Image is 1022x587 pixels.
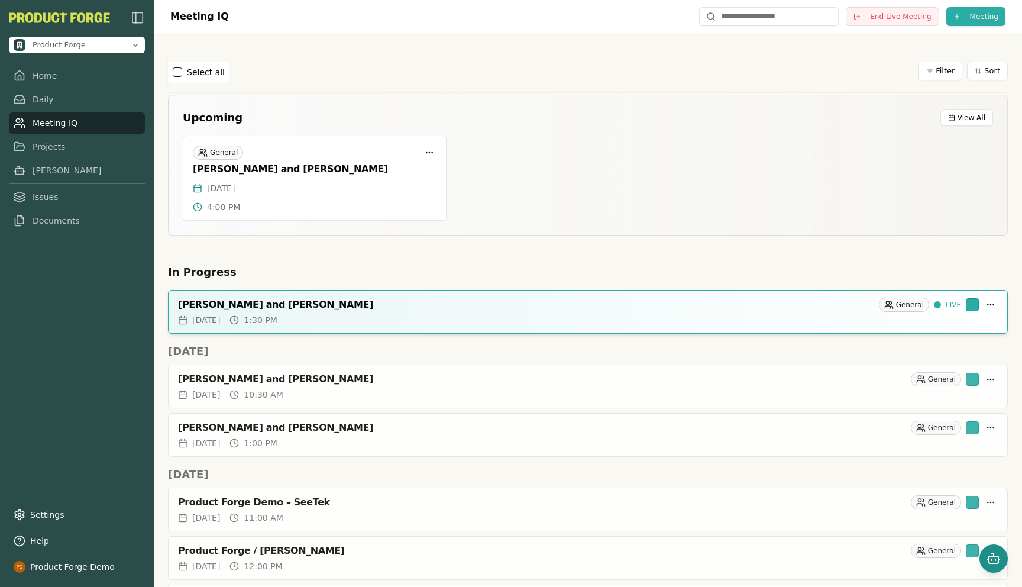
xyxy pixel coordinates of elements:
[966,544,979,557] div: Smith has been invited
[911,544,961,558] div: General
[911,421,961,435] div: General
[984,495,998,509] button: More options
[979,544,1008,573] button: Open chat
[9,12,110,23] button: PF-Logo
[966,373,979,386] div: Smith has been invited
[168,290,1008,334] a: [PERSON_NAME] and [PERSON_NAME]GeneralLIVE[DATE]1:30 PM
[193,163,436,175] div: [PERSON_NAME] and [PERSON_NAME]
[984,372,998,386] button: More options
[966,421,979,434] div: Smith has been invited
[244,314,277,326] span: 1:30 PM
[178,496,906,508] div: Product Forge Demo – SeeTek
[168,365,1008,408] a: [PERSON_NAME] and [PERSON_NAME]General[DATE]10:30 AM
[178,299,874,311] div: [PERSON_NAME] and [PERSON_NAME]
[178,422,906,434] div: [PERSON_NAME] and [PERSON_NAME]
[946,300,961,309] span: LIVE
[967,62,1008,80] button: Sort
[244,437,277,449] span: 1:00 PM
[9,37,145,53] button: Open organization switcher
[244,512,283,524] span: 11:00 AM
[192,314,220,326] span: [DATE]
[966,298,979,311] div: Smith has been invited
[14,39,25,51] img: Product Forge
[168,536,1008,580] a: Product Forge / [PERSON_NAME]General[DATE]12:00 PM
[918,62,962,80] button: Filter
[168,264,1008,280] h2: In Progress
[9,186,145,208] a: Issues
[846,7,939,26] button: End Live Meeting
[984,544,998,558] button: More options
[984,421,998,435] button: More options
[178,373,906,385] div: [PERSON_NAME] and [PERSON_NAME]
[9,160,145,181] a: [PERSON_NAME]
[958,113,985,122] span: View All
[9,556,145,578] button: Product Forge Demo
[168,343,1008,360] h2: [DATE]
[9,65,145,86] a: Home
[9,504,145,525] a: Settings
[168,466,1008,483] h2: [DATE]
[193,146,243,160] div: General
[9,112,145,134] a: Meeting IQ
[870,12,931,21] span: End Live Meeting
[9,12,110,23] img: Product Forge
[192,437,220,449] span: [DATE]
[187,66,225,78] label: Select all
[207,201,240,213] span: 4:00 PM
[168,488,1008,531] a: Product Forge Demo – SeeTekGeneral[DATE]11:00 AM
[244,560,282,572] span: 12:00 PM
[422,146,436,160] button: More options
[946,7,1005,26] button: Meeting
[207,182,235,194] span: [DATE]
[168,413,1008,457] a: [PERSON_NAME] and [PERSON_NAME]General[DATE]1:00 PM
[984,298,998,312] button: More options
[9,136,145,157] a: Projects
[911,372,961,386] div: General
[9,210,145,231] a: Documents
[9,89,145,110] a: Daily
[183,109,242,126] h2: Upcoming
[940,109,993,126] button: View All
[14,561,25,573] img: profile
[170,9,229,24] h1: Meeting IQ
[911,495,961,509] div: General
[33,40,86,50] span: Product Forge
[192,560,220,572] span: [DATE]
[192,389,220,401] span: [DATE]
[131,11,145,25] img: sidebar
[970,12,998,21] span: Meeting
[244,389,283,401] span: 10:30 AM
[192,512,220,524] span: [DATE]
[966,496,979,509] div: Smith has been invited
[9,530,145,551] button: Help
[879,298,929,312] div: General
[178,545,906,557] div: Product Forge / [PERSON_NAME]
